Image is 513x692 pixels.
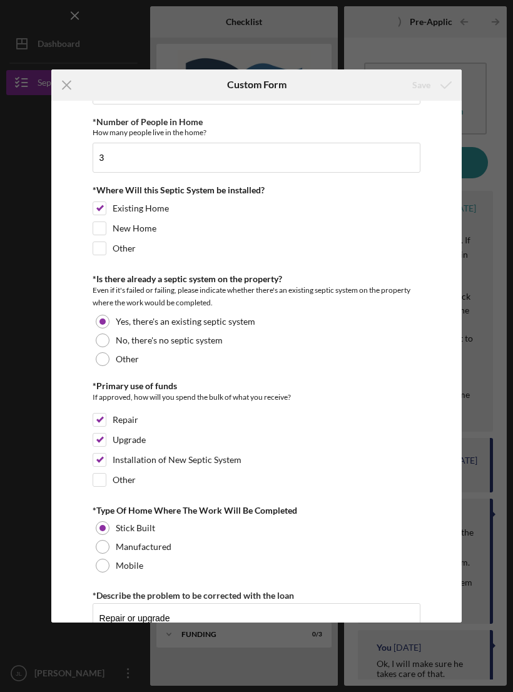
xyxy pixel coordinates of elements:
[227,79,287,90] h6: Custom Form
[93,590,294,601] label: *Describe the problem to be corrected with the loan
[93,185,421,195] div: *Where Will this Septic System be installed?
[400,73,462,98] button: Save
[113,474,136,486] label: Other
[93,274,421,284] div: *Is there already a septic system on the property?
[116,317,255,327] label: Yes, there's an existing septic system
[93,381,421,391] div: *Primary use of funds
[93,116,203,127] label: *Number of People in Home
[93,284,421,309] div: Even if it's failed or failing, please indicate whether there's an existing septic system on the ...
[113,434,146,446] label: Upgrade
[116,335,223,345] label: No, there's no septic system
[113,414,138,426] label: Repair
[93,603,421,663] textarea: Repair or upgrade
[93,506,421,516] div: *Type Of Home Where The Work Will Be Completed
[113,454,241,466] label: Installation of New Septic System
[412,73,430,98] div: Save
[113,222,156,235] label: New Home
[113,202,169,215] label: Existing Home
[93,391,421,407] div: If approved, how will you spend the bulk of what you receive?
[116,542,171,552] label: Manufactured
[113,242,136,255] label: Other
[116,523,155,533] label: Stick Built
[116,561,143,571] label: Mobile
[116,354,139,364] label: Other
[93,128,421,137] div: How many people live in the home?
